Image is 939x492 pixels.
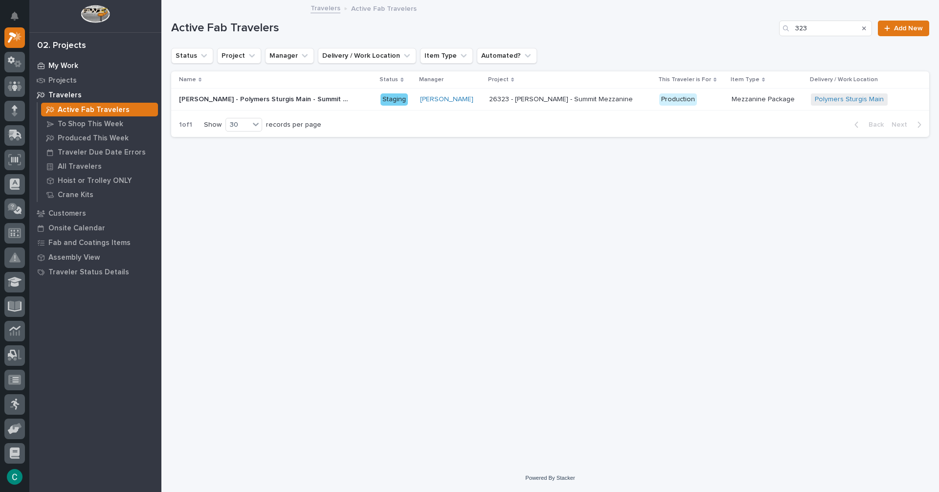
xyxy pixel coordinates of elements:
p: Mezzanine Package [732,93,797,104]
button: Delivery / Work Location [318,48,416,64]
a: Onsite Calendar [29,221,161,235]
p: Onsite Calendar [48,224,105,233]
p: Travelers [48,91,82,100]
button: users-avatar [4,467,25,487]
a: Fab and Coatings Items [29,235,161,250]
p: Status [380,74,398,85]
a: Produced This Week [38,131,161,145]
p: Item Type [731,74,760,85]
button: Next [888,120,929,129]
p: Project [488,74,509,85]
button: Project [217,48,261,64]
p: Customers [48,209,86,218]
p: Active Fab Travelers [58,106,130,114]
a: [PERSON_NAME] [420,95,473,104]
p: This Traveler is For [658,74,711,85]
span: Next [892,120,913,129]
p: Name [179,74,196,85]
p: Fab and Coatings Items [48,239,131,247]
button: Manager [265,48,314,64]
p: My Work [48,62,78,70]
a: To Shop This Week [38,117,161,131]
div: Staging [380,93,408,106]
span: Back [863,120,884,129]
p: [PERSON_NAME] - Polymers Sturgis Main - Summit Mezz [179,93,352,104]
a: Hoist or Trolley ONLY [38,174,161,187]
a: Add New [878,21,929,36]
p: records per page [266,121,321,129]
a: Active Fab Travelers [38,103,161,116]
p: Produced This Week [58,134,129,143]
a: Crane Kits [38,188,161,201]
p: 26323 - [PERSON_NAME] - Summit Mezzanine [489,95,651,104]
div: Production [659,93,697,106]
a: Traveler Due Date Errors [38,145,161,159]
p: Crane Kits [58,191,93,200]
p: Show [204,121,222,129]
a: Projects [29,73,161,88]
tr: [PERSON_NAME] - Polymers Sturgis Main - Summit Mezz[PERSON_NAME] - Polymers Sturgis Main - Summit... [171,89,929,111]
a: Customers [29,206,161,221]
p: To Shop This Week [58,120,123,129]
button: Status [171,48,213,64]
button: Back [847,120,888,129]
h1: Active Fab Travelers [171,21,775,35]
button: Notifications [4,6,25,26]
a: Traveler Status Details [29,265,161,279]
a: My Work [29,58,161,73]
p: Active Fab Travelers [351,2,417,13]
a: Travelers [29,88,161,102]
p: Traveler Status Details [48,268,129,277]
a: Polymers Sturgis Main [815,95,884,104]
p: Manager [419,74,444,85]
div: Notifications [12,12,25,27]
p: Assembly View [48,253,100,262]
p: Projects [48,76,77,85]
span: Add New [894,25,923,32]
p: All Travelers [58,162,102,171]
p: 1 of 1 [171,113,200,137]
button: Item Type [420,48,473,64]
input: Search [779,21,872,36]
button: Automated? [477,48,537,64]
p: Traveler Due Date Errors [58,148,146,157]
a: Assembly View [29,250,161,265]
p: Hoist or Trolley ONLY [58,177,132,185]
p: Delivery / Work Location [810,74,878,85]
div: 02. Projects [37,41,86,51]
a: Travelers [311,2,340,13]
img: Workspace Logo [81,5,110,23]
div: 30 [226,120,249,130]
a: Powered By Stacker [525,475,575,481]
a: All Travelers [38,159,161,173]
